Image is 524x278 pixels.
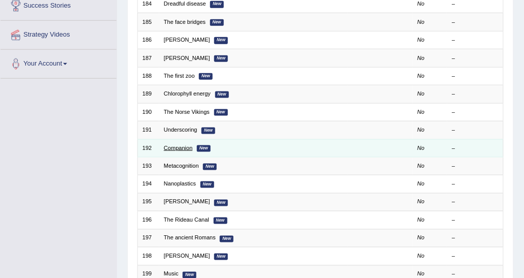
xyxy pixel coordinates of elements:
em: No [418,1,425,7]
em: No [418,127,425,133]
em: No [418,37,425,43]
em: New [215,91,229,98]
em: New [200,181,214,188]
a: [PERSON_NAME] [164,37,210,43]
div: – [452,180,499,189]
em: No [418,90,425,97]
div: – [452,72,499,80]
div: – [452,144,499,152]
a: The face bridges [164,19,206,25]
a: The ancient Romans [164,235,216,241]
div: – [452,90,499,98]
div: – [452,108,499,116]
em: New [214,109,228,116]
a: [PERSON_NAME] [164,253,210,259]
div: – [452,36,499,44]
em: No [418,217,425,223]
em: New [210,19,224,26]
div: – [452,162,499,170]
td: 193 [137,158,159,175]
div: – [452,234,499,242]
a: Metacognition [164,163,199,169]
td: 194 [137,175,159,193]
a: [PERSON_NAME] [164,55,210,61]
em: New [214,218,227,224]
div: – [452,54,499,63]
div: – [452,217,499,225]
em: No [418,145,425,151]
em: New [203,164,217,170]
em: No [418,109,425,115]
td: 188 [137,67,159,85]
a: [PERSON_NAME] [164,199,210,205]
em: No [418,271,425,277]
em: No [418,73,425,79]
a: Strategy Videos [1,21,117,46]
a: The Rideau Canal [164,217,209,223]
a: Nanoplastics [164,181,196,187]
em: New [201,128,215,134]
td: 186 [137,31,159,49]
em: No [418,181,425,187]
em: New [197,145,211,152]
a: The Norse Vikings [164,109,210,115]
div: – [452,198,499,206]
td: 195 [137,193,159,211]
em: New [210,1,224,8]
div: – [452,126,499,134]
td: 187 [137,49,159,67]
td: 185 [137,13,159,31]
em: New [214,254,228,260]
a: The first zoo [164,73,195,79]
td: 197 [137,229,159,247]
a: Companion [164,145,193,151]
em: New [214,200,228,206]
a: Music [164,271,179,277]
div: – [452,18,499,26]
td: 189 [137,85,159,103]
a: Chlorophyll energy [164,90,211,97]
td: 190 [137,103,159,121]
em: No [418,55,425,61]
em: No [418,163,425,169]
em: No [418,19,425,25]
a: Your Account [1,50,117,75]
em: No [418,235,425,241]
em: New [220,236,234,242]
td: 191 [137,121,159,139]
div: – [452,253,499,261]
em: New [214,55,228,62]
td: 192 [137,139,159,157]
a: Dreadful disease [164,1,206,7]
em: New [199,73,213,80]
td: 196 [137,211,159,229]
td: 198 [137,248,159,265]
a: Underscoring [164,127,197,133]
em: New [214,37,228,44]
em: No [418,199,425,205]
em: No [418,253,425,259]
